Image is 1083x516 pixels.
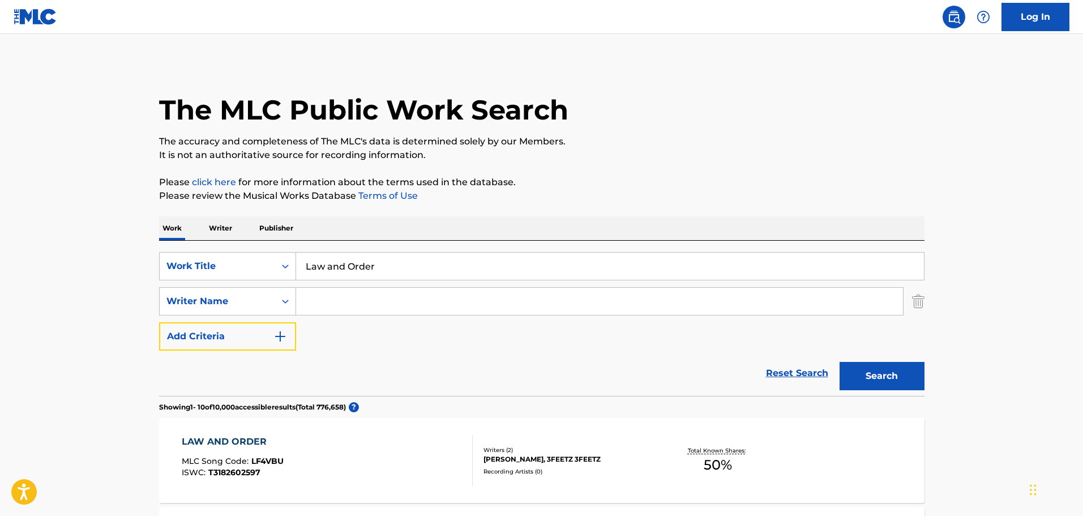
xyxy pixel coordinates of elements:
[159,135,924,148] p: The accuracy and completeness of The MLC's data is determined solely by our Members.
[356,190,418,201] a: Terms of Use
[256,216,297,240] p: Publisher
[182,467,208,477] span: ISWC :
[208,467,260,477] span: T3182602597
[192,177,236,187] a: click here
[760,361,834,386] a: Reset Search
[159,322,296,351] button: Add Criteria
[159,148,924,162] p: It is not an authoritative source for recording information.
[483,454,654,464] div: [PERSON_NAME], 3FEETZ 3FEETZ
[943,6,965,28] a: Public Search
[159,189,924,203] p: Please review the Musical Works Database
[14,8,57,25] img: MLC Logo
[483,446,654,454] div: Writers ( 2 )
[704,455,732,475] span: 50 %
[349,402,359,412] span: ?
[182,456,251,466] span: MLC Song Code :
[159,176,924,189] p: Please for more information about the terms used in the database.
[483,467,654,476] div: Recording Artists ( 0 )
[166,259,268,273] div: Work Title
[159,418,924,503] a: LAW AND ORDERMLC Song Code:LF4VBUISWC:T3182602597Writers (2)[PERSON_NAME], 3FEETZ 3FEETZRecording...
[159,402,346,412] p: Showing 1 - 10 of 10,000 accessible results (Total 776,658 )
[947,10,961,24] img: search
[1026,462,1083,516] iframe: Chat Widget
[972,6,995,28] div: Help
[912,287,924,315] img: Delete Criterion
[273,330,287,343] img: 9d2ae6d4665cec9f34b9.svg
[1030,473,1037,507] div: Drag
[166,295,268,308] div: Writer Name
[688,446,748,455] p: Total Known Shares:
[159,93,568,127] h1: The MLC Public Work Search
[251,456,284,466] span: LF4VBU
[840,362,924,390] button: Search
[1001,3,1069,31] a: Log In
[182,435,284,449] div: LAW AND ORDER
[977,10,990,24] img: help
[159,216,185,240] p: Work
[206,216,236,240] p: Writer
[159,252,924,396] form: Search Form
